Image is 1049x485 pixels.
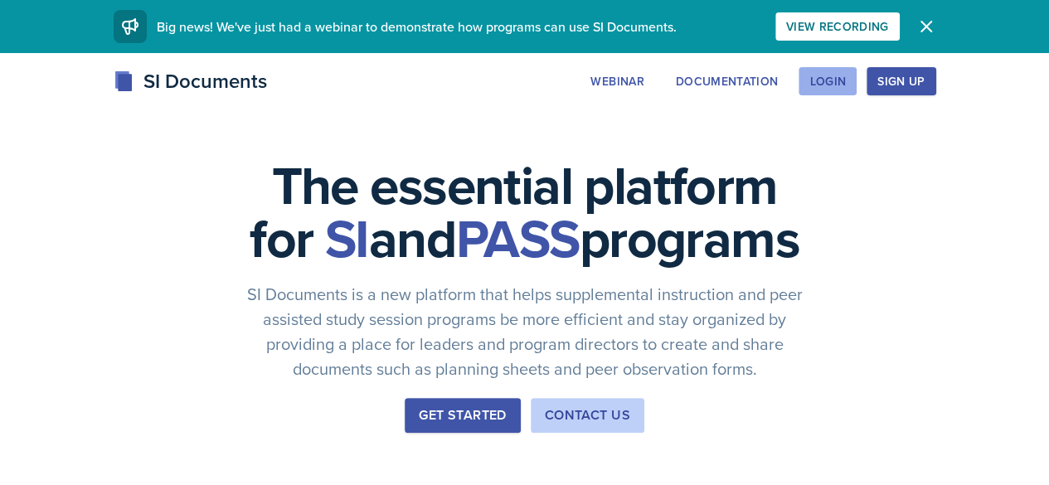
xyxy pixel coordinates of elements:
[419,405,506,425] div: Get Started
[665,67,789,95] button: Documentation
[531,398,644,433] button: Contact Us
[405,398,520,433] button: Get Started
[545,405,630,425] div: Contact Us
[799,67,857,95] button: Login
[809,75,846,88] div: Login
[775,12,900,41] button: View Recording
[157,17,677,36] span: Big news! We've just had a webinar to demonstrate how programs can use SI Documents.
[786,20,889,33] div: View Recording
[590,75,643,88] div: Webinar
[114,66,267,96] div: SI Documents
[676,75,779,88] div: Documentation
[877,75,925,88] div: Sign Up
[580,67,654,95] button: Webinar
[867,67,935,95] button: Sign Up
